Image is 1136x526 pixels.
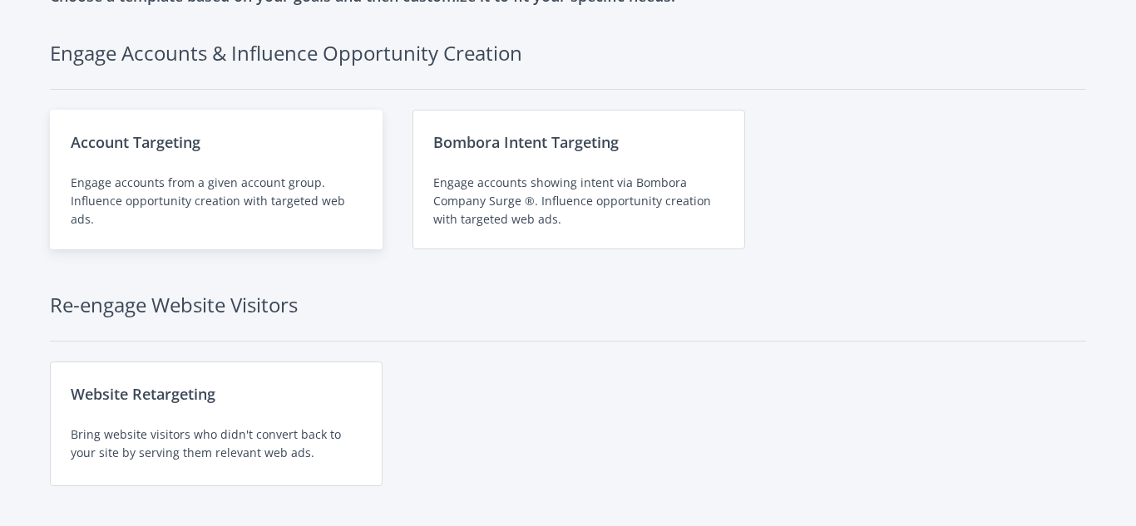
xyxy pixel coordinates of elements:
[433,130,724,154] div: Bombora Intent Targeting
[433,174,724,229] div: Engage accounts showing intent via Bombora Company Surge ®. Influence opportunity creation with t...
[71,382,362,406] div: Website Retargeting
[50,37,1086,90] h2: Engage Accounts & Influence Opportunity Creation
[50,289,1086,342] h2: Re-engage Website Visitors
[71,425,362,462] div: Bring website visitors who didn't convert back to your site by serving them relevant web ads.
[71,174,362,229] div: Engage accounts from a given account group. Influence opportunity creation with targeted web ads.
[71,130,362,154] div: Account Targeting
